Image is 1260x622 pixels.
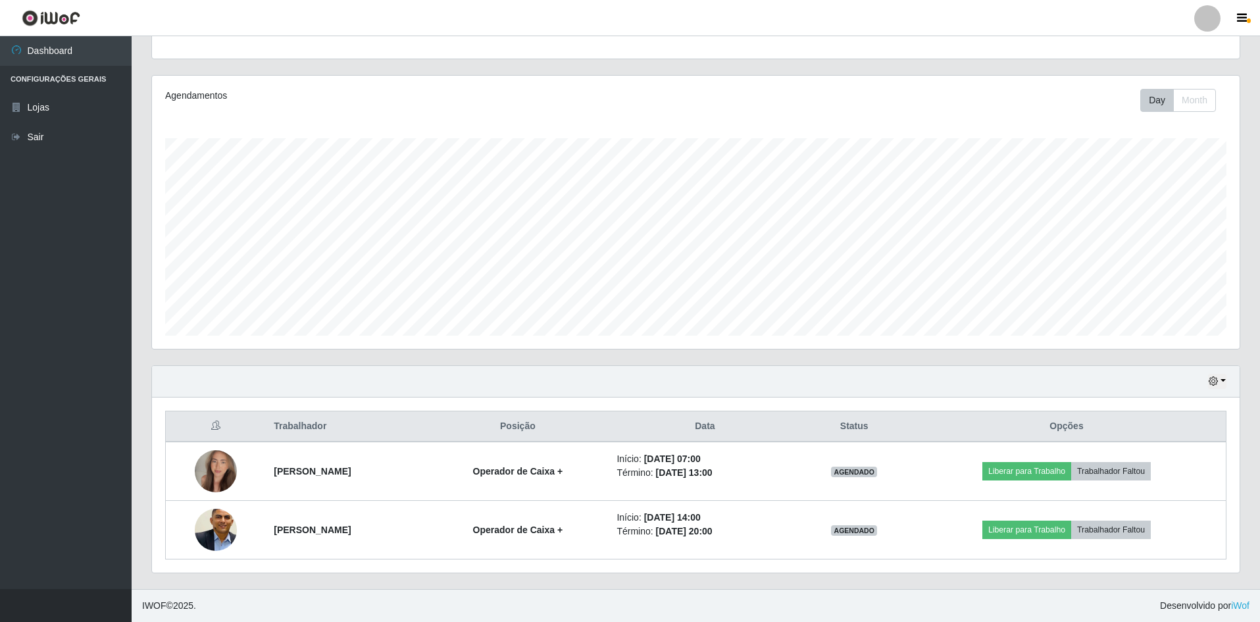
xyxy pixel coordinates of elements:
[1140,89,1174,112] button: Day
[644,512,701,523] time: [DATE] 14:00
[266,411,426,442] th: Trabalhador
[801,411,907,442] th: Status
[274,466,351,477] strong: [PERSON_NAME]
[617,511,793,525] li: Início:
[1173,89,1216,112] button: Month
[656,526,713,536] time: [DATE] 20:00
[142,599,196,613] span: © 2025 .
[1231,600,1249,611] a: iWof
[473,525,563,535] strong: Operador de Caixa +
[656,467,713,478] time: [DATE] 13:00
[609,411,801,442] th: Data
[1071,462,1151,480] button: Trabalhador Faltou
[142,600,166,611] span: IWOF
[473,466,563,477] strong: Operador de Caixa +
[831,525,877,536] span: AGENDADO
[644,454,701,464] time: [DATE] 07:00
[907,411,1226,442] th: Opções
[1140,89,1216,112] div: First group
[617,466,793,480] li: Término:
[982,521,1071,539] button: Liberar para Trabalho
[426,411,609,442] th: Posição
[1071,521,1151,539] button: Trabalhador Faltou
[1140,89,1226,112] div: Toolbar with button groups
[1160,599,1249,613] span: Desenvolvido por
[165,89,596,103] div: Agendamentos
[274,525,351,535] strong: [PERSON_NAME]
[195,504,237,556] img: 1758290849812.jpeg
[617,525,793,538] li: Término:
[982,462,1071,480] button: Liberar para Trabalho
[831,467,877,477] span: AGENDADO
[195,434,237,509] img: 1758218822421.jpeg
[617,452,793,466] li: Início:
[22,10,80,26] img: CoreUI Logo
